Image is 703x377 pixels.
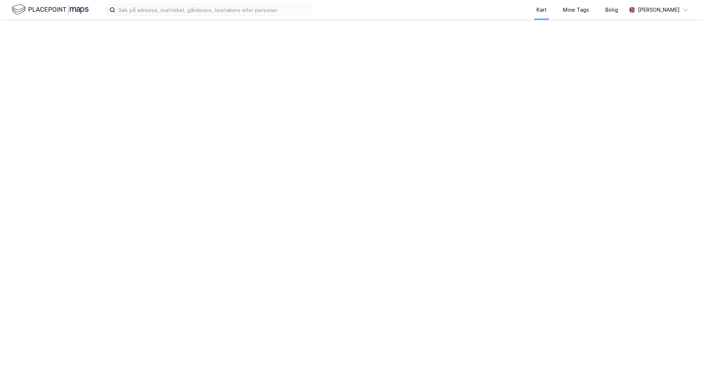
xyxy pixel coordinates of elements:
div: [PERSON_NAME] [638,5,680,14]
input: Søk på adresse, matrikkel, gårdeiere, leietakere eller personer [115,4,311,15]
div: Mine Tags [563,5,589,14]
div: Kart [536,5,547,14]
img: logo.f888ab2527a4732fd821a326f86c7f29.svg [12,3,89,16]
div: Bolig [605,5,618,14]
